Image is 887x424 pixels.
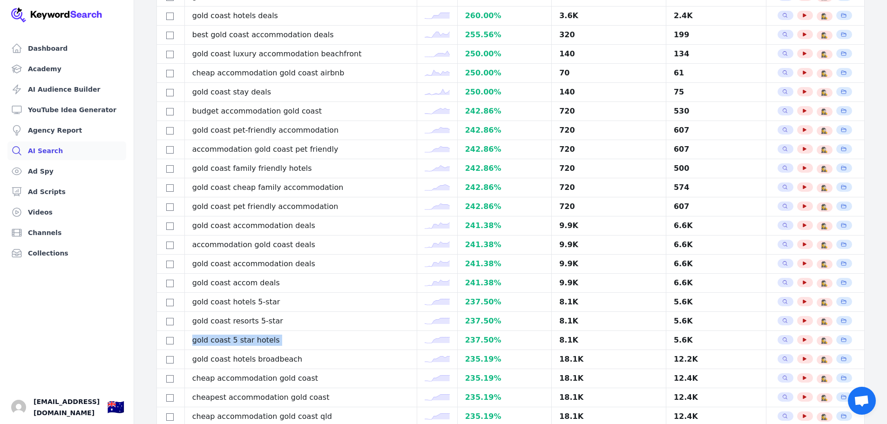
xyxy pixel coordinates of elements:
[674,163,758,174] div: 500
[674,220,758,231] div: 6.6K
[465,10,544,21] div: 260.00 %
[465,106,544,117] div: 242.86 %
[465,411,544,422] div: 235.19 %
[820,184,828,192] button: 🕵️‍♀️
[674,48,758,60] div: 134
[184,45,417,64] td: gold coast luxury accommodation beachfront
[184,312,417,331] td: gold coast resorts 5-star
[107,399,124,416] div: 🇦🇺
[465,201,544,212] div: 242.86 %
[559,48,658,60] div: 140
[820,222,828,230] button: 🕵️‍♀️
[559,392,658,403] div: 18.1K
[184,140,417,159] td: accommodation gold coast pet friendly
[465,277,544,289] div: 241.38 %
[820,394,828,402] button: 🕵️‍♀️
[674,316,758,327] div: 5.6K
[7,182,126,201] a: Ad Scripts
[674,354,758,365] div: 12.2K
[559,220,658,231] div: 9.9K
[674,335,758,346] div: 5.6K
[674,201,758,212] div: 607
[820,13,828,20] button: 🕵️‍♀️
[184,388,417,407] td: cheapest accommodation gold coast
[674,29,758,40] div: 199
[674,411,758,422] div: 12.4K
[184,331,417,350] td: gold coast 5 star hotels
[674,258,758,269] div: 6.6K
[465,125,544,136] div: 242.86 %
[184,350,417,369] td: gold coast hotels broadbeach
[7,244,126,262] a: Collections
[674,392,758,403] div: 12.4K
[559,277,658,289] div: 9.9K
[820,375,828,383] button: 🕵️‍♀️
[820,89,828,96] button: 🕵️‍♀️
[184,293,417,312] td: gold coast hotels 5-star
[7,223,126,242] a: Channels
[465,87,544,98] div: 250.00 %
[674,296,758,308] div: 5.6K
[11,7,102,22] img: Your Company
[465,182,544,193] div: 242.86 %
[559,67,658,79] div: 70
[821,70,828,77] span: 🕵️‍♀️
[674,10,758,21] div: 2.4K
[184,7,417,26] td: gold coast hotels deals
[559,87,658,98] div: 140
[559,239,658,250] div: 9.9K
[465,48,544,60] div: 250.00 %
[184,64,417,83] td: cheap accommodation gold coast airbnb
[465,373,544,384] div: 235.19 %
[820,280,828,287] button: 🕵️‍♀️
[559,258,658,269] div: 9.9K
[465,144,544,155] div: 242.86 %
[465,258,544,269] div: 241.38 %
[465,316,544,327] div: 237.50 %
[674,373,758,384] div: 12.4K
[559,106,658,117] div: 720
[184,178,417,197] td: gold coast cheap family accommodation
[559,29,658,40] div: 320
[820,32,828,39] button: 🕵️‍♀️
[820,203,828,211] button: 🕵️‍♀️
[820,299,828,306] button: 🕵️‍♀️
[820,318,828,325] button: 🕵️‍♀️
[465,220,544,231] div: 241.38 %
[674,277,758,289] div: 6.6K
[821,146,828,154] span: 🕵️‍♀️
[820,261,828,268] button: 🕵️‍♀️
[184,83,417,102] td: gold coast stay deals
[465,296,544,308] div: 237.50 %
[7,141,126,160] a: AI Search
[559,354,658,365] div: 18.1K
[559,144,658,155] div: 720
[820,413,828,421] button: 🕵️‍♀️
[184,121,417,140] td: gold coast pet-friendly accommodation
[7,162,126,181] a: Ad Spy
[107,398,124,417] button: 🇦🇺
[184,255,417,274] td: gold coast accommodation deals
[559,411,658,422] div: 18.1K
[674,144,758,155] div: 607
[820,242,828,249] button: 🕵️‍♀️
[820,108,828,115] button: 🕵️‍♀️
[820,356,828,363] button: 🕵️‍♀️
[7,80,126,99] a: AI Audience Builder
[559,335,658,346] div: 8.1K
[559,182,658,193] div: 720
[184,197,417,216] td: gold coast pet friendly accommodation
[674,67,758,79] div: 61
[674,239,758,250] div: 6.6K
[184,159,417,178] td: gold coast family friendly hotels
